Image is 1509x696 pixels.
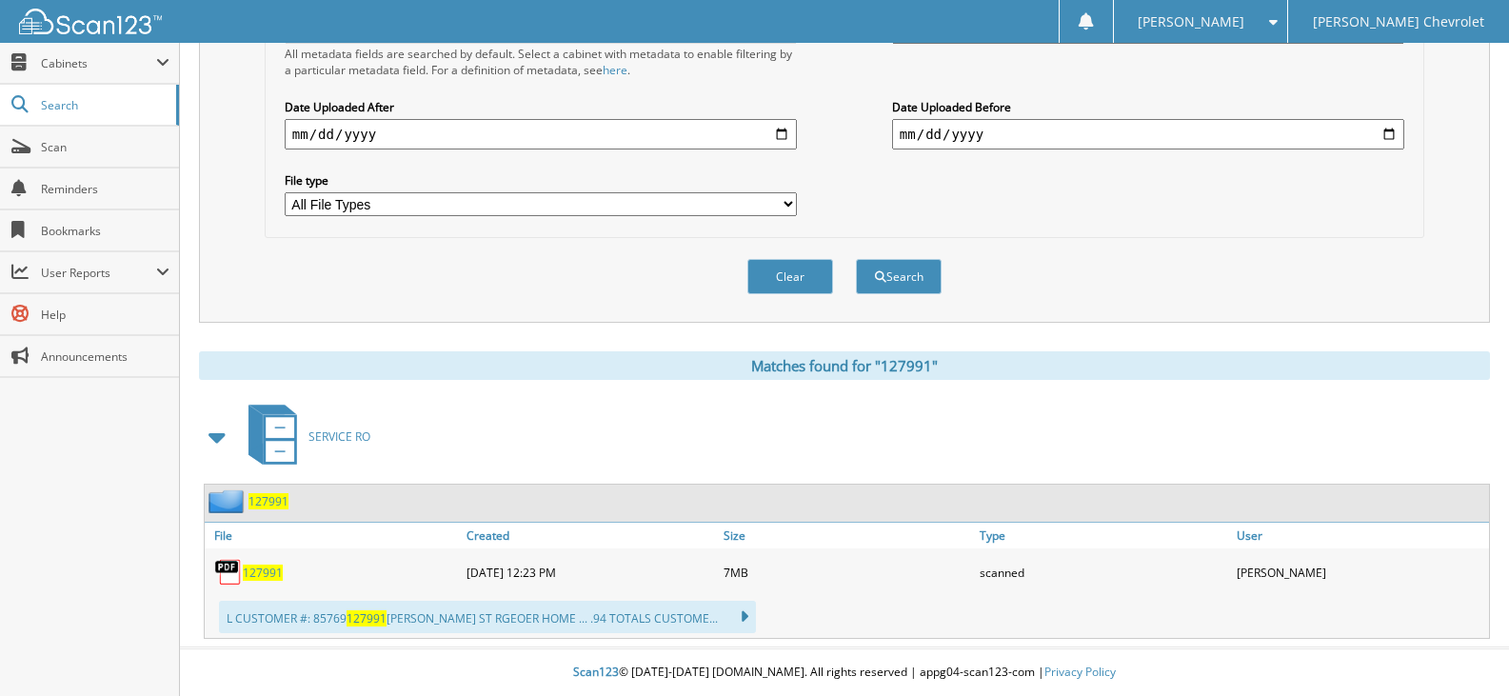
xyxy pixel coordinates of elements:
span: SERVICE RO [308,428,370,445]
img: scan123-logo-white.svg [19,9,162,34]
div: L CUSTOMER #: 85769 [PERSON_NAME] ST RGEOER HOME ... .94 TOTALS CUSTOME... [219,601,756,633]
iframe: Chat Widget [1414,605,1509,696]
a: User [1232,523,1489,548]
span: Cabinets [41,55,156,71]
span: [PERSON_NAME] [1138,16,1244,28]
div: © [DATE]-[DATE] [DOMAIN_NAME]. All rights reserved | appg04-scan123-com | [180,649,1509,696]
button: Search [856,259,942,294]
div: [DATE] 12:23 PM [462,553,719,591]
span: Bookmarks [41,223,169,239]
input: start [285,119,797,149]
a: File [205,523,462,548]
img: PDF.png [214,558,243,587]
span: Reminders [41,181,169,197]
span: Announcements [41,348,169,365]
label: File type [285,172,797,189]
label: Date Uploaded Before [892,99,1404,115]
span: User Reports [41,265,156,281]
a: Created [462,523,719,548]
span: Scan123 [573,664,619,680]
label: Date Uploaded After [285,99,797,115]
span: Search [41,97,167,113]
div: scanned [975,553,1232,591]
a: Privacy Policy [1044,664,1116,680]
span: [PERSON_NAME] Chevrolet [1313,16,1484,28]
a: Type [975,523,1232,548]
span: Scan [41,139,169,155]
div: 7MB [719,553,976,591]
a: here [603,62,627,78]
img: folder2.png [208,489,248,513]
a: 127991 [243,565,283,581]
a: 127991 [248,493,288,509]
div: [PERSON_NAME] [1232,553,1489,591]
span: Help [41,307,169,323]
div: All metadata fields are searched by default. Select a cabinet with metadata to enable filtering b... [285,46,797,78]
a: Size [719,523,976,548]
button: Clear [747,259,833,294]
span: 127991 [347,610,387,626]
input: end [892,119,1404,149]
div: Matches found for "127991" [199,351,1490,380]
a: SERVICE RO [237,399,370,474]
